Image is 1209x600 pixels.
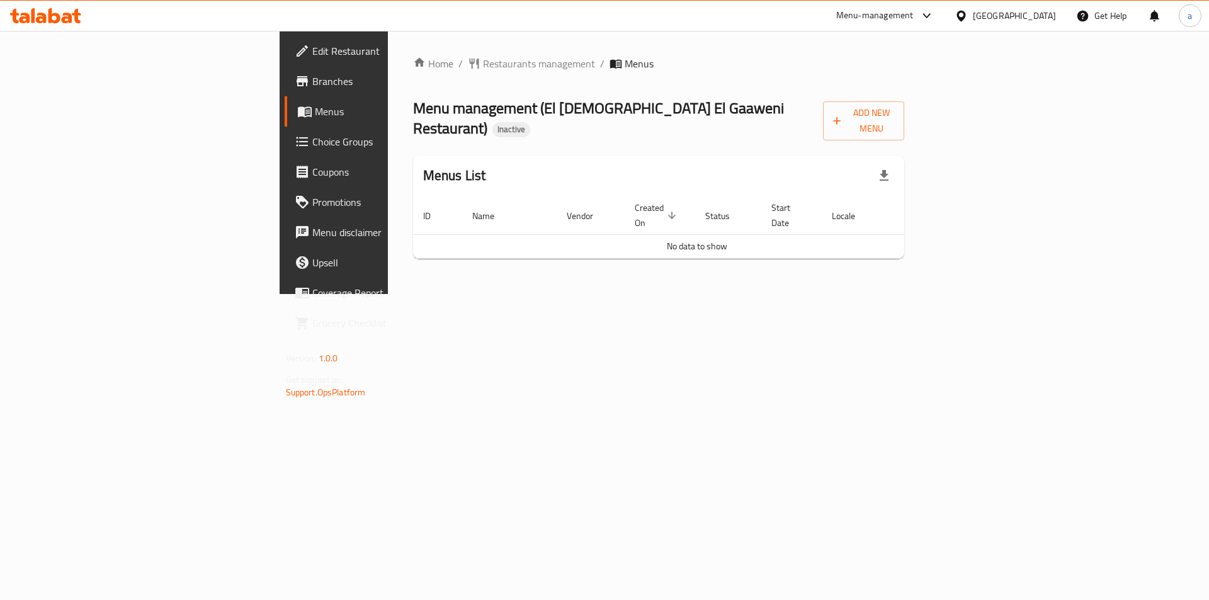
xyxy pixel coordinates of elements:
[286,384,366,400] a: Support.OpsPlatform
[285,247,482,278] a: Upsell
[567,208,610,224] span: Vendor
[771,200,807,230] span: Start Date
[285,66,482,96] a: Branches
[319,350,338,366] span: 1.0.0
[312,74,472,89] span: Branches
[413,56,905,71] nav: breadcrumb
[836,8,914,23] div: Menu-management
[869,161,899,191] div: Export file
[472,208,511,224] span: Name
[468,56,595,71] a: Restaurants management
[312,195,472,210] span: Promotions
[286,350,317,366] span: Version:
[312,164,472,179] span: Coupons
[625,56,654,71] span: Menus
[832,208,871,224] span: Locale
[312,285,472,300] span: Coverage Report
[635,200,680,230] span: Created On
[312,255,472,270] span: Upsell
[285,127,482,157] a: Choice Groups
[413,196,981,259] table: enhanced table
[973,9,1056,23] div: [GEOGRAPHIC_DATA]
[667,238,727,254] span: No data to show
[315,104,472,119] span: Menus
[823,101,904,140] button: Add New Menu
[887,196,981,235] th: Actions
[492,124,530,135] span: Inactive
[413,94,784,142] span: Menu management ( El [DEMOGRAPHIC_DATA] El Gaaweni Restaurant )
[285,96,482,127] a: Menus
[312,225,472,240] span: Menu disclaimer
[492,122,530,137] div: Inactive
[600,56,604,71] li: /
[285,187,482,217] a: Promotions
[286,371,344,388] span: Get support on:
[285,278,482,308] a: Coverage Report
[285,157,482,187] a: Coupons
[423,166,486,185] h2: Menus List
[705,208,746,224] span: Status
[285,217,482,247] a: Menu disclaimer
[833,105,894,137] span: Add New Menu
[312,315,472,331] span: Grocery Checklist
[423,208,447,224] span: ID
[312,43,472,59] span: Edit Restaurant
[1188,9,1192,23] span: a
[285,36,482,66] a: Edit Restaurant
[312,134,472,149] span: Choice Groups
[285,308,482,338] a: Grocery Checklist
[483,56,595,71] span: Restaurants management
